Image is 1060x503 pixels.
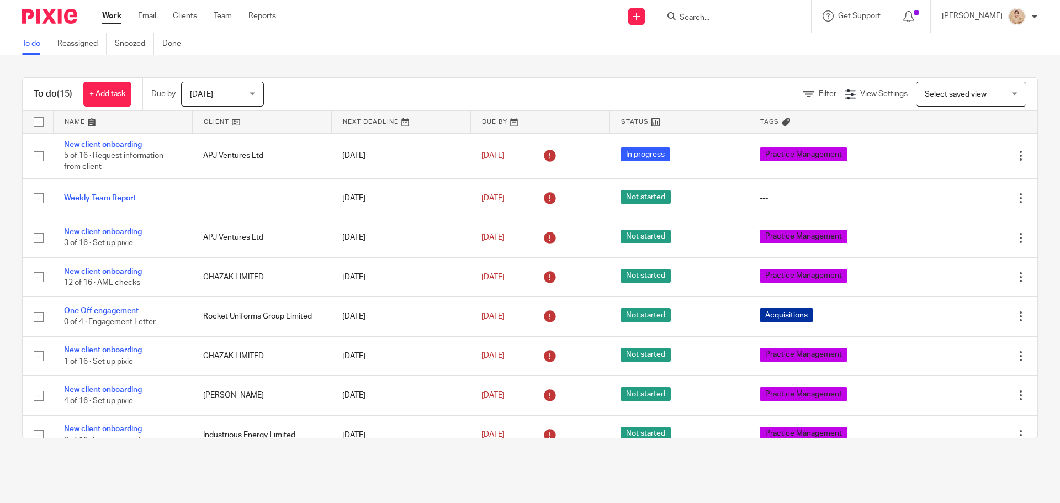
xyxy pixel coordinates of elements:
span: [DATE] [190,91,213,98]
a: New client onboarding [64,425,142,433]
a: + Add task [83,82,131,107]
td: [DATE] [331,257,470,296]
span: Not started [621,269,671,283]
h1: To do [34,88,72,100]
td: [DATE] [331,376,470,415]
span: [DATE] [481,194,505,202]
span: Tags [760,119,779,125]
a: Reassigned [57,33,107,55]
span: Not started [621,387,671,401]
a: New client onboarding [64,228,142,236]
span: Not started [621,348,671,362]
td: APJ Ventures Ltd [192,218,331,257]
span: In progress [621,147,670,161]
p: [PERSON_NAME] [942,10,1003,22]
a: Team [214,10,232,22]
img: DSC06218%20-%20Copy.JPG [1008,8,1026,25]
a: Work [102,10,121,22]
td: Industrious Energy Limited [192,415,331,454]
span: Not started [621,230,671,243]
span: [DATE] [481,313,505,320]
p: Due by [151,88,176,99]
td: [DATE] [331,415,470,454]
span: 3 of 16 · Engagement Letter sent [64,437,177,444]
a: Weekly Team Report [64,194,136,202]
a: Snoozed [115,33,154,55]
span: Get Support [838,12,881,20]
td: [DATE] [331,133,470,178]
a: New client onboarding [64,268,142,276]
td: APJ Ventures Ltd [192,133,331,178]
span: Filter [819,90,836,98]
span: 4 of 16 · Set up pixie [64,397,133,405]
span: Practice Management [760,147,847,161]
span: Practice Management [760,427,847,441]
span: (15) [57,89,72,98]
input: Search [679,13,778,23]
span: [DATE] [481,431,505,439]
td: [DATE] [331,218,470,257]
a: Done [162,33,189,55]
span: [DATE] [481,152,505,160]
span: [DATE] [481,273,505,281]
span: Not started [621,308,671,322]
span: [DATE] [481,234,505,241]
span: Acquisitions [760,308,813,322]
td: [PERSON_NAME] [192,376,331,415]
span: 3 of 16 · Set up pixie [64,240,133,247]
td: Rocket Uniforms Group Limited [192,297,331,336]
span: [DATE] [481,391,505,399]
span: Practice Management [760,269,847,283]
a: One Off engagement [64,307,139,315]
a: To do [22,33,49,55]
span: Select saved view [925,91,987,98]
span: Not started [621,427,671,441]
span: Practice Management [760,348,847,362]
a: New client onboarding [64,346,142,354]
span: 0 of 4 · Engagement Letter [64,319,156,326]
td: [DATE] [331,178,470,218]
span: [DATE] [481,352,505,360]
span: 1 of 16 · Set up pixie [64,358,133,366]
span: 5 of 16 · Request information from client [64,152,163,171]
span: View Settings [860,90,908,98]
span: 12 of 16 · AML checks [64,279,140,287]
a: Email [138,10,156,22]
a: New client onboarding [64,386,142,394]
td: [DATE] [331,336,470,375]
img: Pixie [22,9,77,24]
td: CHAZAK LIMITED [192,257,331,296]
td: [DATE] [331,297,470,336]
span: Practice Management [760,230,847,243]
span: Practice Management [760,387,847,401]
a: Clients [173,10,197,22]
a: Reports [248,10,276,22]
a: New client onboarding [64,141,142,149]
div: --- [760,193,887,204]
td: CHAZAK LIMITED [192,336,331,375]
span: Not started [621,190,671,204]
